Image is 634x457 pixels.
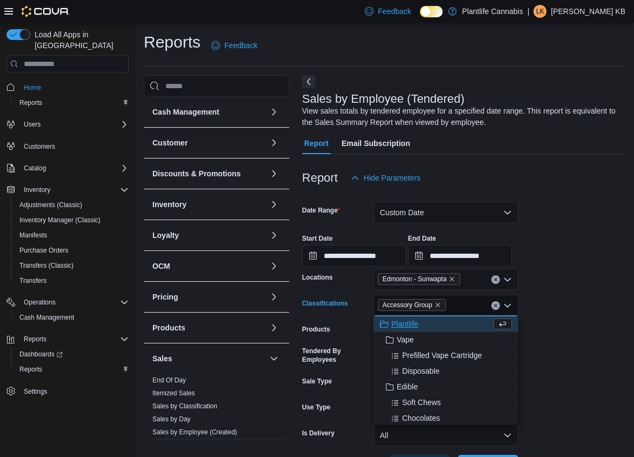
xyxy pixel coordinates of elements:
span: Cash Management [19,313,74,322]
button: Cash Management [268,105,281,118]
button: Home [2,79,133,95]
span: Load All Apps in [GEOGRAPHIC_DATA] [30,29,129,51]
a: Itemized Sales [152,389,195,397]
span: Customers [24,142,55,151]
span: Plantlife [391,319,418,329]
a: Dashboards [11,347,133,362]
button: Plantlife [373,316,518,332]
span: Home [24,83,41,92]
a: Purchase Orders [15,244,73,257]
a: Feedback [207,35,262,56]
button: Users [19,118,45,131]
label: Products [302,325,330,334]
a: End Of Day [152,376,186,384]
button: Transfers (Classic) [11,258,133,273]
span: Report [304,133,329,154]
button: Next [302,75,315,88]
button: Sales [152,353,265,364]
span: Accessory Group [383,300,432,310]
div: View sales totals by tendered employee for a specified date range. This report is equivalent to t... [302,105,620,128]
a: Reports [15,363,46,376]
span: Customers [19,140,129,153]
p: | [528,5,530,18]
button: Inventory Manager (Classic) [11,213,133,228]
button: Operations [19,296,60,309]
button: Soft Chews [373,395,518,410]
input: Press the down key to open a popover containing a calendar. [408,245,512,267]
span: Dashboards [15,348,129,361]
span: Transfers (Classic) [15,259,129,272]
span: Purchase Orders [19,246,69,255]
span: Accessory Group [378,299,446,311]
span: Operations [24,298,56,307]
button: Inventory [19,183,55,196]
h1: Reports [144,31,201,53]
button: Discounts & Promotions [268,167,281,180]
button: Products [268,321,281,334]
button: OCM [268,260,281,273]
label: Sale Type [302,377,332,386]
span: Vape [397,334,414,345]
label: Start Date [302,234,333,243]
button: Clear input [491,301,500,310]
span: Cash Management [15,311,129,324]
input: Dark Mode [420,6,443,17]
button: Manifests [11,228,133,243]
button: Users [2,117,133,132]
label: Is Delivery [302,429,335,438]
button: Catalog [19,162,50,175]
button: Vape [373,332,518,348]
button: Loyalty [268,229,281,242]
span: Users [24,120,41,129]
span: Edmonton - Sunwapta [383,274,447,284]
button: Remove Accessory Group from selection in this group [435,302,441,308]
span: Inventory Manager (Classic) [19,216,101,224]
span: Catalog [19,162,129,175]
span: Reports [24,335,46,343]
span: Dashboards [19,350,63,359]
label: End Date [408,234,436,243]
button: Inventory [2,182,133,197]
span: Catalog [24,164,46,173]
a: Transfers [15,274,51,287]
button: Cash Management [152,107,265,117]
button: Close list of options [503,301,512,310]
a: Sales by Classification [152,402,217,410]
button: Open list of options [503,275,512,284]
button: Reports [11,95,133,110]
span: Prefilled Vape Cartridge [402,350,482,361]
h3: Products [152,322,185,333]
button: Edible [373,379,518,395]
p: Plantlife Cannabis [462,5,523,18]
a: Reports [15,96,46,109]
span: LK [536,5,544,18]
input: Press the down key to open a popover containing a calendar. [302,245,406,267]
a: Adjustments (Classic) [15,198,86,211]
h3: Cash Management [152,107,219,117]
span: Settings [19,385,129,398]
button: Customer [152,137,265,148]
button: Pricing [268,290,281,303]
button: Settings [2,383,133,399]
span: Adjustments (Classic) [19,201,82,209]
span: Purchase Orders [15,244,129,257]
button: Reports [19,333,51,346]
span: Reports [15,363,129,376]
span: Adjustments (Classic) [15,198,129,211]
button: Reports [11,362,133,377]
span: Reports [19,365,42,374]
span: Transfers (Classic) [19,261,74,270]
span: Reports [15,96,129,109]
label: Date Range [302,206,341,215]
button: Sales [268,352,281,365]
span: Hide Parameters [364,173,421,183]
button: Loyalty [152,230,265,241]
button: Remove Edmonton - Sunwapta from selection in this group [449,276,455,282]
span: Settings [24,387,47,396]
h3: OCM [152,261,170,271]
a: Sales by Day [152,415,191,423]
img: Cova [22,6,70,17]
button: Cash Management [11,310,133,325]
button: Hide Parameters [346,167,425,189]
